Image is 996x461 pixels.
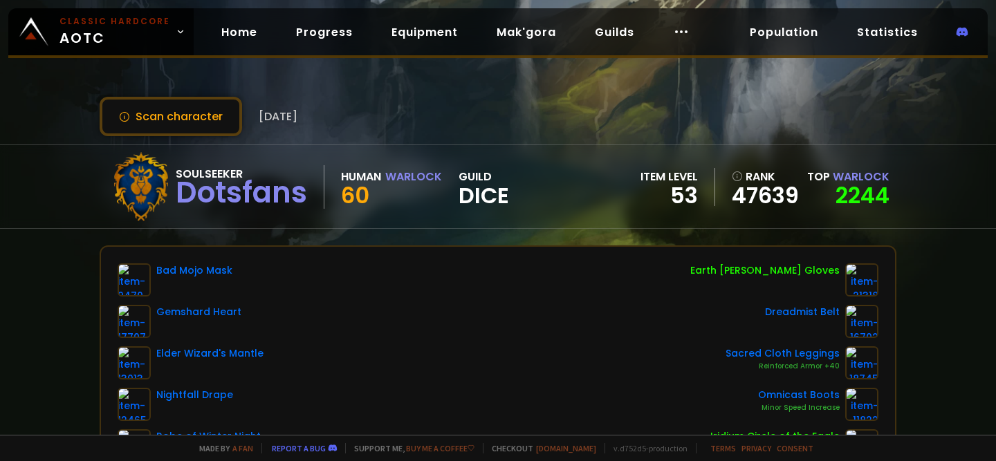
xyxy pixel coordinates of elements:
div: Reinforced Armor +40 [726,361,840,372]
div: Minor Speed Increase [758,402,840,413]
img: item-18745 [845,346,878,379]
span: Dice [459,185,509,206]
a: 2244 [836,180,889,211]
div: item level [640,168,698,185]
div: Top [807,168,889,185]
div: Human [341,168,381,185]
div: Omnicast Boots [758,388,840,402]
a: Buy me a coffee [406,443,474,453]
div: rank [732,168,799,185]
div: Earth [PERSON_NAME] Gloves [690,263,840,278]
a: Report a bug [272,443,326,453]
img: item-17707 [118,305,151,338]
div: Sacred Cloth Leggings [726,346,840,361]
a: a fan [232,443,253,453]
span: Warlock [833,169,889,185]
span: 60 [341,180,369,211]
span: v. d752d5 - production [605,443,688,453]
img: item-16702 [845,305,878,338]
a: Home [210,18,268,46]
a: Population [739,18,829,46]
div: Robe of Winter Night [156,429,261,444]
div: Bad Mojo Mask [156,263,232,278]
span: [DATE] [259,108,297,125]
img: item-12465 [118,388,151,421]
div: Dotsfans [176,182,307,203]
div: 53 [640,185,698,206]
button: Scan character [100,97,242,136]
a: Classic HardcoreAOTC [8,8,194,55]
div: Dreadmist Belt [765,305,840,319]
div: Elder Wizard's Mantle [156,346,264,361]
span: Checkout [483,443,596,453]
div: Iridium Circle of the Eagle [710,429,840,444]
a: Consent [777,443,813,453]
span: Support me, [345,443,474,453]
div: Warlock [385,168,442,185]
a: Equipment [380,18,469,46]
a: Guilds [584,18,645,46]
div: Nightfall Drape [156,388,233,402]
a: Statistics [846,18,929,46]
div: Gemshard Heart [156,305,241,319]
div: Soulseeker [176,165,307,182]
small: Classic Hardcore [59,15,170,28]
a: 47639 [732,185,799,206]
img: item-21318 [845,263,878,297]
img: item-13013 [118,346,151,379]
img: item-11822 [845,388,878,421]
a: Privacy [741,443,771,453]
a: Progress [285,18,364,46]
div: guild [459,168,509,206]
span: AOTC [59,15,170,48]
a: Mak'gora [486,18,567,46]
img: item-9470 [118,263,151,297]
a: Terms [710,443,736,453]
span: Made by [191,443,253,453]
a: [DOMAIN_NAME] [536,443,596,453]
